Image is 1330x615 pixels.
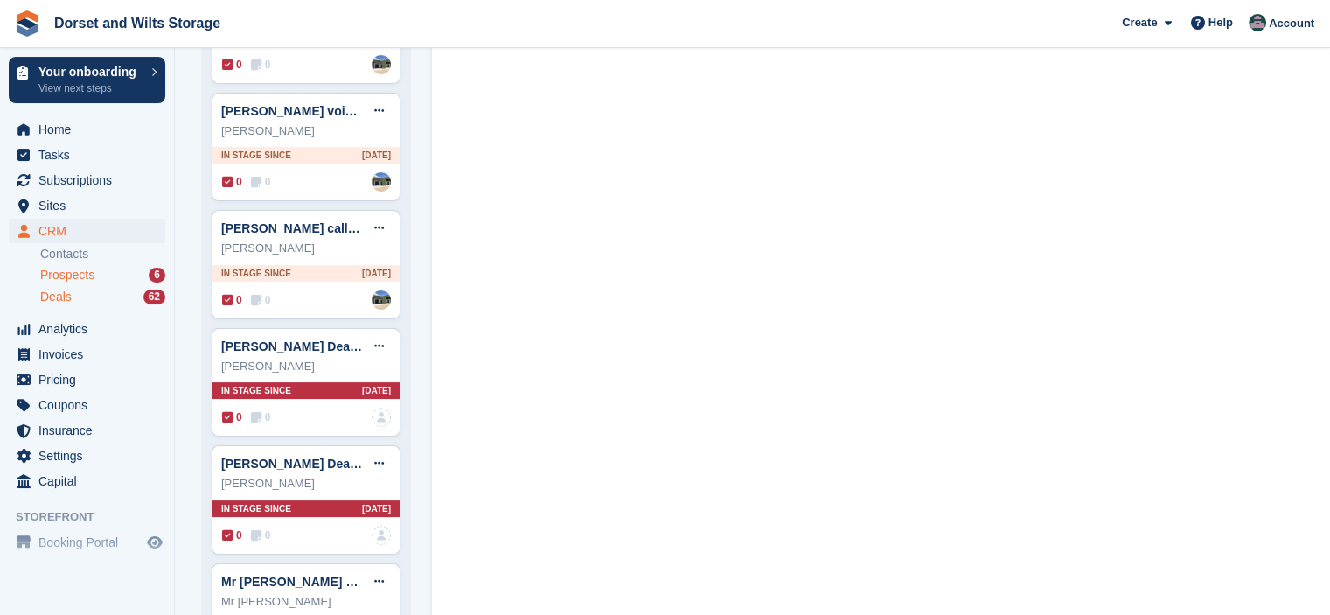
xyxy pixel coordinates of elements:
[372,408,391,427] img: deal-assignee-blank
[9,193,165,218] a: menu
[38,168,143,192] span: Subscriptions
[221,221,511,235] a: [PERSON_NAME] called up but not lookig just yet
[9,469,165,493] a: menu
[1269,15,1314,32] span: Account
[222,409,242,425] span: 0
[372,172,391,192] img: Ben Chick
[38,469,143,493] span: Capital
[1249,14,1266,31] img: Steph Chick
[221,240,391,257] div: [PERSON_NAME]
[221,593,391,611] div: Mr [PERSON_NAME]
[362,384,391,397] span: [DATE]
[9,168,165,192] a: menu
[221,104,383,118] a: [PERSON_NAME] voicemail
[38,117,143,142] span: Home
[222,174,242,190] span: 0
[38,143,143,167] span: Tasks
[222,292,242,308] span: 0
[9,367,165,392] a: menu
[40,288,165,306] a: Deals 62
[38,530,143,555] span: Booking Portal
[372,526,391,545] img: deal-assignee-blank
[9,317,165,341] a: menu
[16,508,174,526] span: Storefront
[40,267,94,283] span: Prospects
[362,267,391,280] span: [DATE]
[38,66,143,78] p: Your onboarding
[221,575,425,589] a: Mr [PERSON_NAME] spoke [DATE]
[38,418,143,443] span: Insurance
[221,502,291,515] span: In stage since
[38,193,143,218] span: Sites
[14,10,40,37] img: stora-icon-8386f47178a22dfd0bd8f6a31ec36ba5ce8667c1dd55bd0f319d3a0aa187defe.svg
[221,149,291,162] span: In stage since
[38,393,143,417] span: Coupons
[251,57,271,73] span: 0
[9,393,165,417] a: menu
[372,290,391,310] img: Ben Chick
[47,9,227,38] a: Dorset and Wilts Storage
[40,266,165,284] a: Prospects 6
[38,444,143,468] span: Settings
[9,530,165,555] a: menu
[9,143,165,167] a: menu
[144,532,165,553] a: Preview store
[9,444,165,468] a: menu
[372,55,391,74] img: Ben Chick
[9,57,165,103] a: Your onboarding View next steps
[149,268,165,283] div: 6
[251,528,271,543] span: 0
[251,174,271,190] span: 0
[9,418,165,443] a: menu
[38,317,143,341] span: Analytics
[38,80,143,96] p: View next steps
[221,475,391,493] div: [PERSON_NAME]
[251,292,271,308] span: 0
[40,246,165,262] a: Contacts
[221,457,446,471] a: [PERSON_NAME] Deal emailed [DATE]
[1208,14,1233,31] span: Help
[221,267,291,280] span: In stage since
[222,528,242,543] span: 0
[221,339,446,353] a: [PERSON_NAME] Deal emailed [DATE]
[251,409,271,425] span: 0
[222,57,242,73] span: 0
[362,149,391,162] span: [DATE]
[9,117,165,142] a: menu
[1122,14,1157,31] span: Create
[38,342,143,367] span: Invoices
[362,502,391,515] span: [DATE]
[38,367,143,392] span: Pricing
[9,219,165,243] a: menu
[40,289,72,305] span: Deals
[221,122,391,140] div: [PERSON_NAME]
[221,358,391,375] div: [PERSON_NAME]
[9,342,165,367] a: menu
[221,384,291,397] span: In stage since
[38,219,143,243] span: CRM
[143,290,165,304] div: 62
